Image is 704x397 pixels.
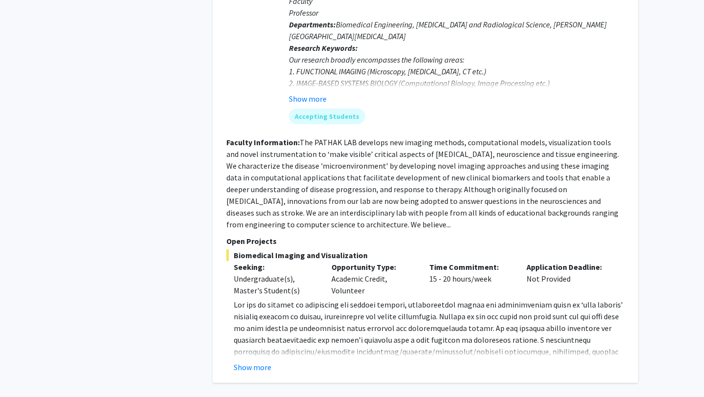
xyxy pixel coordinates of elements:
p: Open Projects [226,235,624,247]
div: 15 - 20 hours/week [422,261,520,296]
div: Academic Credit, Volunteer [324,261,422,296]
p: Application Deadline: [527,261,610,273]
iframe: Chat [7,353,42,390]
p: Professor [289,7,624,19]
p: Time Commitment: [429,261,512,273]
b: Research Keywords: [289,43,358,53]
mat-chip: Accepting Students [289,109,365,124]
b: Departments: [289,20,336,29]
div: Undergraduate(s), Master's Student(s) [234,273,317,296]
div: Our research broadly encompasses the following areas: 1. FUNCTIONAL IMAGING (Microscopy, [MEDICAL... [289,54,624,112]
span: Biomedical Imaging and Visualization [226,249,624,261]
span: Biomedical Engineering, [MEDICAL_DATA] and Radiological Science, [PERSON_NAME][GEOGRAPHIC_DATA][M... [289,20,607,41]
p: Seeking: [234,261,317,273]
fg-read-more: The PATHAK LAB develops new imaging methods, computational models, visualization tools and novel ... [226,137,619,229]
p: Opportunity Type: [331,261,415,273]
b: Faculty Information: [226,137,300,147]
button: Show more [289,93,327,105]
button: Show more [234,361,271,373]
div: Not Provided [519,261,617,296]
